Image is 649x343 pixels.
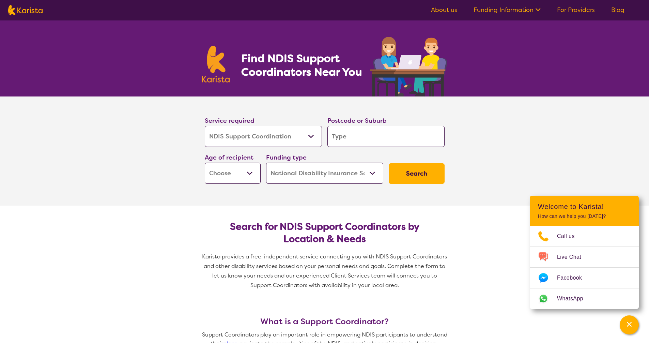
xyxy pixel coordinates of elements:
[202,317,447,326] h3: What is a Support Coordinator?
[389,163,445,184] button: Search
[202,253,448,289] span: Karista provides a free, independent service connecting you with NDIS Support Coordinators and ot...
[557,273,590,283] span: Facebook
[327,126,445,147] input: Type
[530,288,639,309] a: Web link opens in a new tab.
[431,6,457,14] a: About us
[202,46,230,83] img: Karista logo
[557,6,595,14] a: For Providers
[327,117,387,125] label: Postcode or Suburb
[557,252,589,262] span: Live Chat
[530,226,639,309] ul: Choose channel
[205,117,254,125] label: Service required
[8,5,43,15] img: Karista logo
[557,294,591,304] span: WhatsApp
[474,6,541,14] a: Funding Information
[241,51,367,79] h1: Find NDIS Support Coordinators Near You
[266,153,307,162] label: Funding type
[205,153,253,162] label: Age of recipient
[538,203,631,211] h2: Welcome to Karista!
[538,213,631,219] p: How can we help you [DATE]?
[557,231,583,241] span: Call us
[530,196,639,309] div: Channel Menu
[620,315,639,334] button: Channel Menu
[210,221,439,245] h2: Search for NDIS Support Coordinators by Location & Needs
[370,37,447,96] img: support-coordination
[611,6,624,14] a: Blog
